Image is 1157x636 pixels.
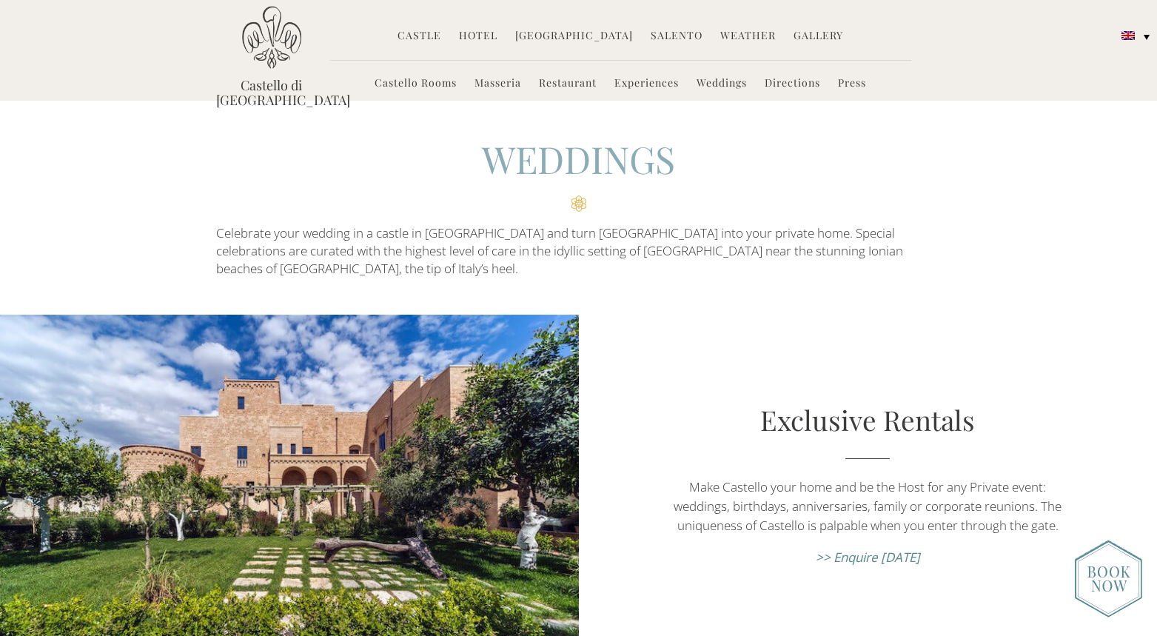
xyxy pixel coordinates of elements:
[515,28,633,45] a: [GEOGRAPHIC_DATA]
[614,76,679,93] a: Experiences
[794,28,843,45] a: Gallery
[765,76,820,93] a: Directions
[665,478,1070,535] p: Make Castello your home and be the Host for any Private event: weddings, birthdays, anniversaries...
[216,134,942,212] h2: WEDDINGS
[816,549,920,566] a: >> Enquire [DATE]
[242,6,301,69] img: Castello di Ugento
[697,76,747,93] a: Weddings
[1075,540,1142,617] img: enquire_today_weddings_page.png
[216,78,327,107] a: Castello di [GEOGRAPHIC_DATA]
[760,401,975,438] a: Exclusive Rentals
[539,76,597,93] a: Restaurant
[651,28,702,45] a: Salento
[1121,31,1135,40] img: English
[474,76,521,93] a: Masseria
[1075,540,1142,617] img: new-booknow.png
[838,76,866,93] a: Press
[398,28,441,45] a: Castle
[216,224,942,278] p: Celebrate your wedding in a castle in [GEOGRAPHIC_DATA] and turn [GEOGRAPHIC_DATA] into your priv...
[720,28,776,45] a: Weather
[375,76,457,93] a: Castello Rooms
[459,28,497,45] a: Hotel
